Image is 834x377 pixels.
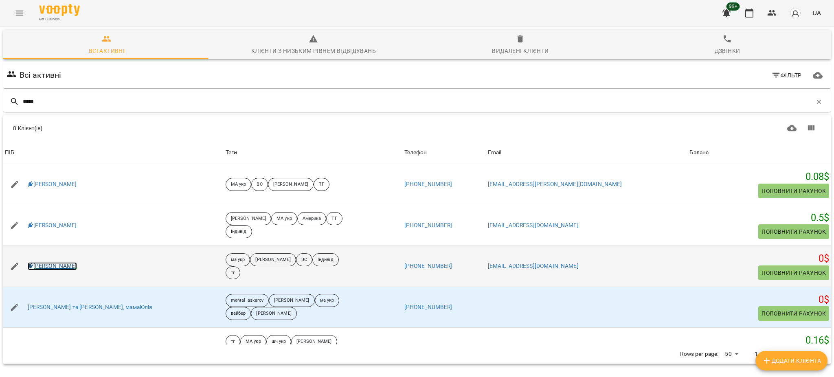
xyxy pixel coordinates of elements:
div: вайбер [226,307,251,320]
button: Menu [10,3,29,23]
div: Теги [226,148,401,158]
span: Телефон [404,148,485,158]
div: 50 [722,348,741,360]
span: Баланс [689,148,829,158]
p: [PERSON_NAME] [273,181,308,188]
p: МА укр [277,215,292,222]
span: ПІБ [5,148,222,158]
div: ма укр [315,294,340,307]
span: Додати клієнта [762,356,821,366]
div: тг [226,335,240,348]
span: Поповнити рахунок [762,227,826,237]
div: [PERSON_NAME] [269,294,314,307]
h5: 0.5 $ [689,212,829,224]
h5: 0.08 $ [689,171,829,183]
div: Америка [297,212,327,225]
p: [PERSON_NAME] [231,215,266,222]
div: [PERSON_NAME] [250,253,296,266]
a: [PERSON_NAME] [28,180,77,188]
div: [PERSON_NAME] [226,212,271,225]
button: Фільтр [768,68,805,83]
p: ТГ [331,215,337,222]
div: МА укр [226,178,252,191]
p: МА укр [246,338,261,345]
a: [EMAIL_ADDRESS][DOMAIN_NAME] [488,263,579,269]
p: 1-8 of 8 [755,350,774,358]
a: [EMAIL_ADDRESS][PERSON_NAME][DOMAIN_NAME] [488,181,622,187]
p: [PERSON_NAME] [296,338,331,345]
a: [PHONE_NUMBER] [404,181,452,187]
div: Телефон [404,148,427,158]
p: ВС [257,181,262,188]
div: МА укр [240,335,266,348]
div: Всі активні [89,46,125,56]
p: шч укр [272,338,286,345]
span: 99+ [726,2,740,11]
span: UA [812,9,821,17]
div: ма укр [226,253,250,266]
div: Індивід [312,253,339,266]
p: вайбер [231,310,246,317]
button: Поповнити рахунок [758,265,829,280]
a: [PERSON_NAME] [28,262,77,270]
a: [PHONE_NUMBER] [404,263,452,269]
a: [PERSON_NAME] та [PERSON_NAME], мамаЮлія [28,303,153,311]
a: [PERSON_NAME] [28,221,77,230]
p: ма укр [231,256,245,263]
div: ТГ [326,212,342,225]
p: ТГ [319,181,324,188]
h5: 0 $ [689,294,829,306]
h5: 0 $ [689,252,829,265]
button: Додати клієнта [755,351,827,370]
p: [PERSON_NAME] [274,297,309,304]
div: Баланс [689,148,709,158]
div: ВС [251,178,268,191]
span: For Business [39,17,80,22]
p: [PERSON_NAME] [256,310,291,317]
div: ПІБ [5,148,14,158]
div: МА укр [271,212,297,225]
div: Видалені клієнти [492,46,549,56]
button: Поповнити рахунок [758,306,829,321]
button: Поповнити рахунок [758,184,829,198]
p: Індивід [231,228,247,235]
div: тг [226,266,240,279]
button: Завантажити CSV [782,118,802,138]
span: Поповнити рахунок [762,309,826,318]
p: [PERSON_NAME] [255,256,290,263]
img: Voopty Logo [39,4,80,16]
div: Email [488,148,502,158]
div: Клієнти з низьким рівнем відвідувань [251,46,376,56]
p: Rows per page: [680,350,718,358]
div: [PERSON_NAME] [251,307,296,320]
div: ТГ [314,178,329,191]
div: Sort [5,148,14,158]
div: Sort [404,148,427,158]
button: UA [809,5,824,20]
p: ВС [301,256,307,263]
p: Індивід [318,256,334,263]
div: mental_askarov [226,294,269,307]
div: шч укр [266,335,292,348]
p: тг [231,338,235,345]
div: Дзвінки [715,46,740,56]
div: [PERSON_NAME] [268,178,314,191]
div: 8 Клієнт(ів) [13,124,413,132]
div: Sort [488,148,502,158]
a: [EMAIL_ADDRESS][DOMAIN_NAME] [488,222,579,228]
img: avatar_s.png [790,7,801,19]
p: ма укр [320,297,334,304]
p: mental_askarov [231,297,263,304]
p: МА укр [231,181,246,188]
p: Америка [303,215,321,222]
div: Table Toolbar [3,115,831,141]
p: тг [231,270,235,276]
div: Sort [689,148,709,158]
button: Поповнити рахунок [758,224,829,239]
div: Індивід [226,225,252,238]
span: Email [488,148,687,158]
div: ВС [296,253,312,266]
span: Поповнити рахунок [762,186,826,196]
div: [PERSON_NAME] [291,335,337,348]
h6: Всі активні [20,69,61,81]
